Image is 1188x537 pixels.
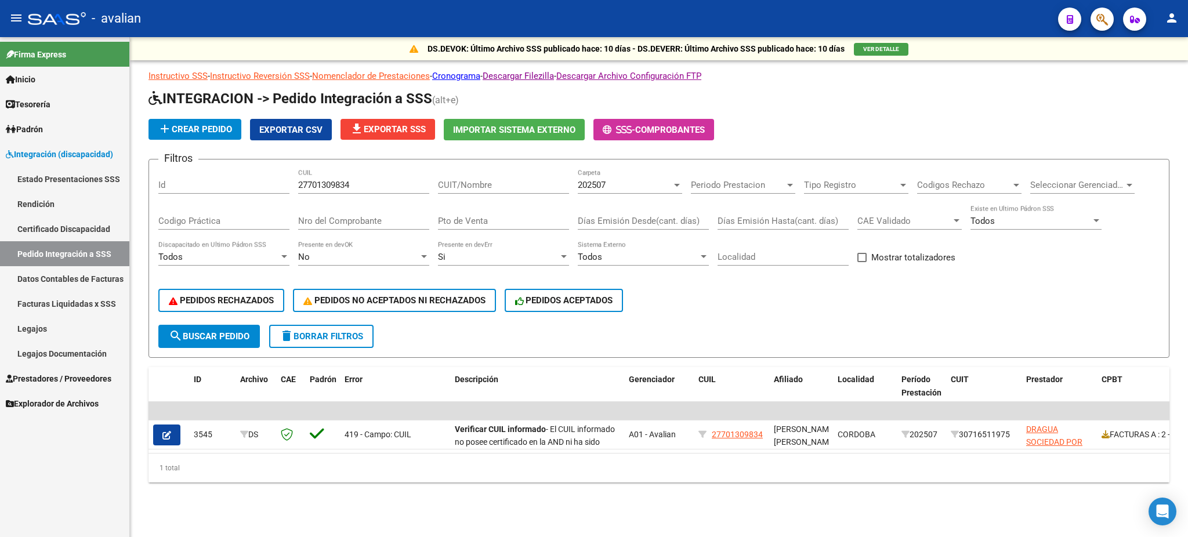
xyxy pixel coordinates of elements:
[951,428,1017,441] div: 30716511975
[455,424,546,434] strong: Verificar CUIL informado
[293,289,496,312] button: PEDIDOS NO ACEPTADOS NI RECHAZADOS
[774,424,836,447] span: [PERSON_NAME] [PERSON_NAME]
[432,95,459,106] span: (alt+e)
[578,180,606,190] span: 202507
[345,375,363,384] span: Error
[250,119,332,140] button: Exportar CSV
[603,125,635,135] span: -
[169,331,249,342] span: Buscar Pedido
[970,216,995,226] span: Todos
[158,150,198,166] h3: Filtros
[6,123,43,136] span: Padrón
[189,367,236,418] datatable-header-cell: ID
[194,375,201,384] span: ID
[194,428,231,441] div: 3545
[774,375,803,384] span: Afiliado
[312,71,430,81] a: Nomenclador de Prestaciones
[210,71,310,81] a: Instructivo Reversión SSS
[578,252,602,262] span: Todos
[624,367,694,418] datatable-header-cell: Gerenciador
[9,11,23,25] mat-icon: menu
[148,119,241,140] button: Crear Pedido
[303,295,486,306] span: PEDIDOS NO ACEPTADOS NI RECHAZADOS
[593,119,714,140] button: -Comprobantes
[158,124,232,135] span: Crear Pedido
[280,329,294,343] mat-icon: delete
[1165,11,1179,25] mat-icon: person
[897,367,946,418] datatable-header-cell: Período Prestación
[838,430,875,439] span: CORDOBA
[259,125,323,135] span: Exportar CSV
[6,73,35,86] span: Inicio
[455,424,615,473] span: - El CUIL informado no posee certificado en la AND ni ha sido digitalizado a través del Sistema Ú...
[341,119,435,140] button: Exportar SSS
[310,375,336,384] span: Padrón
[838,375,874,384] span: Localidad
[340,367,450,418] datatable-header-cell: Error
[6,397,99,410] span: Explorador de Archivos
[6,48,66,61] span: Firma Express
[240,428,271,441] div: DS
[455,375,498,384] span: Descripción
[6,98,50,111] span: Tesorería
[6,148,113,161] span: Integración (discapacidad)
[148,70,1169,82] p: - - - - -
[1149,498,1176,525] div: Open Intercom Messenger
[240,375,268,384] span: Archivo
[169,295,274,306] span: PEDIDOS RECHAZADOS
[305,367,340,418] datatable-header-cell: Padrón
[6,372,111,385] span: Prestadores / Proveedores
[691,180,785,190] span: Periodo Prestacion
[1102,375,1122,384] span: CPBT
[871,251,955,264] span: Mostrar totalizadores
[148,453,1169,482] div: 1 total
[281,375,296,384] span: CAE
[946,367,1022,418] datatable-header-cell: CUIT
[712,430,763,439] span: 27701309834
[694,367,769,418] datatable-header-cell: CUIL
[444,119,585,140] button: Importar Sistema Externo
[269,325,374,348] button: Borrar Filtros
[92,6,141,31] span: - avalian
[298,252,310,262] span: No
[854,43,908,56] button: VER DETALLE
[483,71,554,81] a: Descargar Filezilla
[629,375,675,384] span: Gerenciador
[901,375,941,397] span: Período Prestación
[158,122,172,136] mat-icon: add
[556,71,701,81] a: Descargar Archivo Configuración FTP
[345,430,411,439] span: 419 - Campo: CUIL
[629,430,676,439] span: A01 - Avalian
[276,367,305,418] datatable-header-cell: CAE
[438,252,445,262] span: Si
[350,122,364,136] mat-icon: file_download
[158,289,284,312] button: PEDIDOS RECHAZADOS
[857,216,951,226] span: CAE Validado
[158,325,260,348] button: Buscar Pedido
[148,71,208,81] a: Instructivo SSS
[432,71,480,81] a: Cronograma
[769,367,833,418] datatable-header-cell: Afiliado
[901,428,941,441] div: 202507
[158,252,183,262] span: Todos
[505,289,624,312] button: PEDIDOS ACEPTADOS
[428,42,845,55] p: DS.DEVOK: Último Archivo SSS publicado hace: 10 días - DS.DEVERR: Último Archivo SSS publicado ha...
[1022,367,1097,418] datatable-header-cell: Prestador
[1030,180,1124,190] span: Seleccionar Gerenciador
[804,180,898,190] span: Tipo Registro
[453,125,575,135] span: Importar Sistema Externo
[148,90,432,107] span: INTEGRACION -> Pedido Integración a SSS
[280,331,363,342] span: Borrar Filtros
[236,367,276,418] datatable-header-cell: Archivo
[833,367,897,418] datatable-header-cell: Localidad
[350,124,426,135] span: Exportar SSS
[917,180,1011,190] span: Codigos Rechazo
[450,367,624,418] datatable-header-cell: Descripción
[169,329,183,343] mat-icon: search
[698,375,716,384] span: CUIL
[1026,424,1082,473] span: DRAGUA SOCIEDAD POR ACCIONES SIMPLIFICADA
[515,295,613,306] span: PEDIDOS ACEPTADOS
[951,375,969,384] span: CUIT
[863,46,899,52] span: VER DETALLE
[1026,375,1063,384] span: Prestador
